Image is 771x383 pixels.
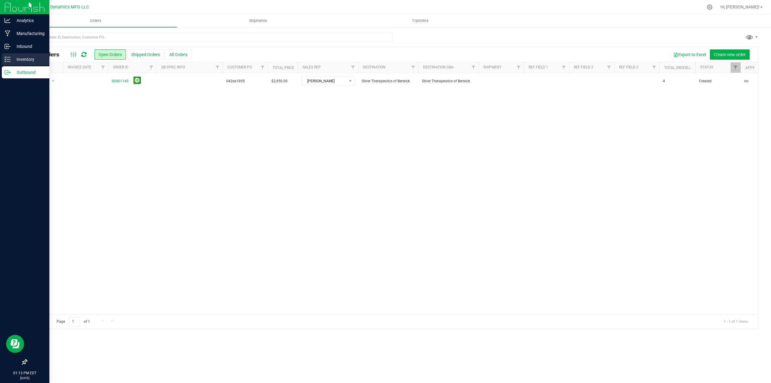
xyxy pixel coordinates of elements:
span: Silver Therapeutics of Berwick [362,78,415,84]
span: select [49,77,57,85]
iframe: Resource center [6,335,24,353]
a: Filter [98,62,108,73]
a: Shipments [177,14,339,27]
input: 1 [69,317,80,326]
inline-svg: Manufacturing [5,30,11,36]
a: Total Orderlines [664,66,697,70]
p: [DATE] [3,376,47,380]
a: Filter [559,62,569,73]
a: Filter [731,62,741,73]
a: Filter [258,62,268,73]
a: Invoice Date [68,65,91,69]
input: Search Order ID, Destination, Customer PO... [27,33,393,42]
span: Transfers [404,18,437,24]
p: Analytics [11,17,47,24]
p: Inventory [11,56,47,63]
a: Filter [213,62,223,73]
button: Shipped Orders [127,49,164,60]
span: Hi, [PERSON_NAME]! [720,5,760,9]
a: Filter [348,62,358,73]
span: no [744,78,748,84]
a: Customer PO [227,65,252,69]
inline-svg: Inventory [5,56,11,62]
span: $2,950.00 [271,78,288,84]
span: Created [699,78,737,84]
a: Destination DBA [423,65,454,69]
a: Order ID [113,65,128,69]
a: Transfers [339,14,501,27]
a: Filter [469,62,479,73]
span: Create new order [714,52,746,57]
span: Page of 1 [52,317,95,326]
span: Silver Therapeutics of Berwick [422,78,475,84]
span: 1 - 1 of 1 items [719,317,753,326]
a: Shipment [483,65,501,69]
a: Filter [408,62,418,73]
a: Filter [649,62,659,73]
a: Ref Field 3 [619,65,638,69]
a: Sales Rep [303,65,321,69]
button: Export to Excel [670,49,710,60]
p: 01:13 PM EDT [3,370,47,376]
span: [PERSON_NAME] [302,77,347,85]
p: Outbound [11,69,47,76]
a: Total Price [273,66,294,70]
inline-svg: Outbound [5,69,11,75]
inline-svg: Analytics [5,17,11,24]
p: Inbound [11,43,47,50]
p: Manufacturing [11,30,47,37]
span: Shipments [241,18,275,24]
a: 00001145 [112,78,129,84]
a: Filter [604,62,614,73]
button: Create new order [710,49,750,60]
a: Filter [514,62,524,73]
span: 042ea1895 [226,78,264,84]
inline-svg: Inbound [5,43,11,49]
a: Ref Field 1 [529,65,548,69]
a: Orders [14,14,177,27]
a: Ref Field 2 [574,65,593,69]
span: 4 [663,78,665,84]
a: Approved? [745,66,766,70]
a: Status [700,65,713,69]
span: Modern Dynamics MFG LLC [34,5,89,10]
span: Orders [82,18,110,24]
a: Destination [363,65,385,69]
div: Manage settings [706,4,713,10]
button: All Orders [165,49,191,60]
a: Filter [146,62,156,73]
button: Open Orders [95,49,126,60]
a: QB Sync Info [161,65,185,69]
